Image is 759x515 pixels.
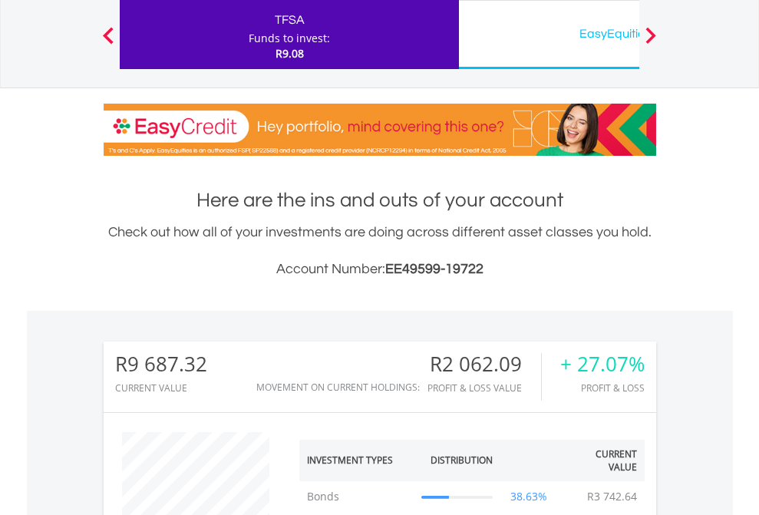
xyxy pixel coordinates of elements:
div: Check out how all of your investments are doing across different asset classes you hold. [104,222,656,280]
h1: Here are the ins and outs of your account [104,187,656,214]
button: Previous [93,35,124,50]
span: EE49599-19722 [385,262,483,276]
div: Distribution [431,454,493,467]
div: Profit & Loss [560,383,645,393]
div: TFSA [129,9,450,31]
td: 38.63% [500,481,558,512]
div: CURRENT VALUE [115,383,207,393]
td: R3 742.64 [579,481,645,512]
th: Current Value [558,440,645,481]
img: EasyCredit Promotion Banner [104,104,656,156]
div: Profit & Loss Value [427,383,541,393]
div: + 27.07% [560,353,645,375]
td: Bonds [299,481,414,512]
div: Funds to invest: [249,31,330,46]
span: R9.08 [276,46,304,61]
div: R2 062.09 [427,353,541,375]
div: Movement on Current Holdings: [256,382,420,392]
h3: Account Number: [104,259,656,280]
button: Next [635,35,666,50]
div: R9 687.32 [115,353,207,375]
th: Investment Types [299,440,414,481]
